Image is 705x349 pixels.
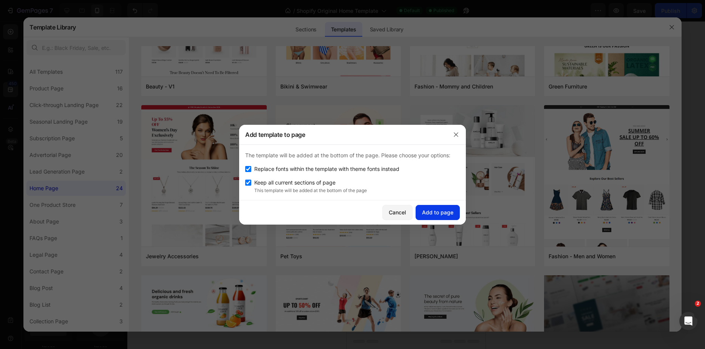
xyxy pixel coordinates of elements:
[6,74,25,82] a: İletişim
[6,13,59,21] a: Ödeme ve Teslimat
[382,205,413,220] button: Cancel
[49,249,89,256] span: from URL or image
[679,312,697,330] iframe: Intercom live chat
[46,265,93,273] div: Add blank section
[6,58,133,68] h3: Hızlı Linkler
[46,214,92,222] div: Choose templates
[49,239,89,247] div: Generate layout
[695,301,701,307] span: 2
[54,132,94,138] div: Drop element here
[36,155,133,161] img: Alt Image
[43,223,95,230] span: inspired by CRO experts
[245,130,305,139] h3: Add template to page
[245,151,460,160] p: The template will be added at the bottom of the page. Please choose your options:
[6,108,31,116] a: Anasayfa
[6,197,42,205] span: Add section
[41,275,97,281] span: then drag & drop elements
[389,208,406,216] div: Cancel
[6,91,53,99] a: Siparişimi Takip Et
[254,187,460,194] p: This template will be added at the bottom of the page
[6,171,132,180] p: 2025 Corsets. Tüm hakları saklıdır.
[416,205,460,220] button: Add to page
[422,208,453,216] div: Add to page
[6,30,73,38] a: Mesafeli Satış Sözleşmesi
[254,164,399,174] span: Replace fonts within the template with theme fonts instead
[254,178,335,187] span: Keep all current sections of page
